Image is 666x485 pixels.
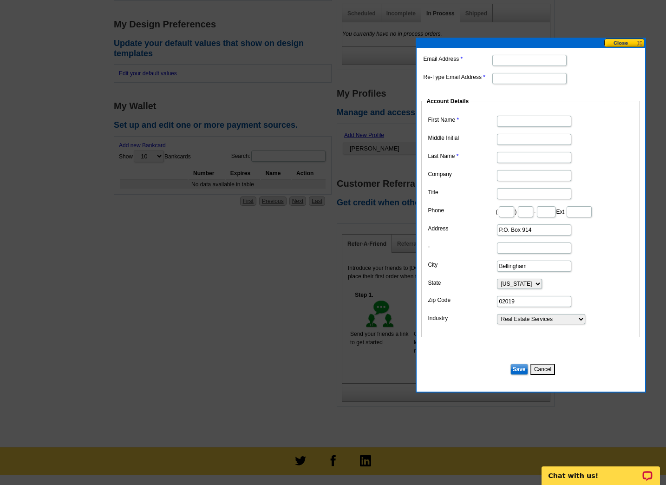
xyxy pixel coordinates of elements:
label: Phone [428,206,496,215]
label: Industry [428,314,496,322]
legend: Account Details [426,97,470,105]
label: Last Name [428,152,496,160]
dd: ( ) - Ext. [426,204,635,218]
iframe: LiveChat chat widget [535,456,666,485]
input: Save [510,364,528,375]
label: First Name [428,116,496,124]
label: Email Address [424,55,491,63]
label: Title [428,188,496,197]
label: Address [428,224,496,233]
label: Company [428,170,496,178]
button: Cancel [530,364,555,375]
label: - [428,242,496,251]
label: Re-Type Email Address [424,73,491,81]
label: City [428,261,496,269]
label: Zip Code [428,296,496,304]
label: Middle Initial [428,134,496,142]
label: State [428,279,496,287]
